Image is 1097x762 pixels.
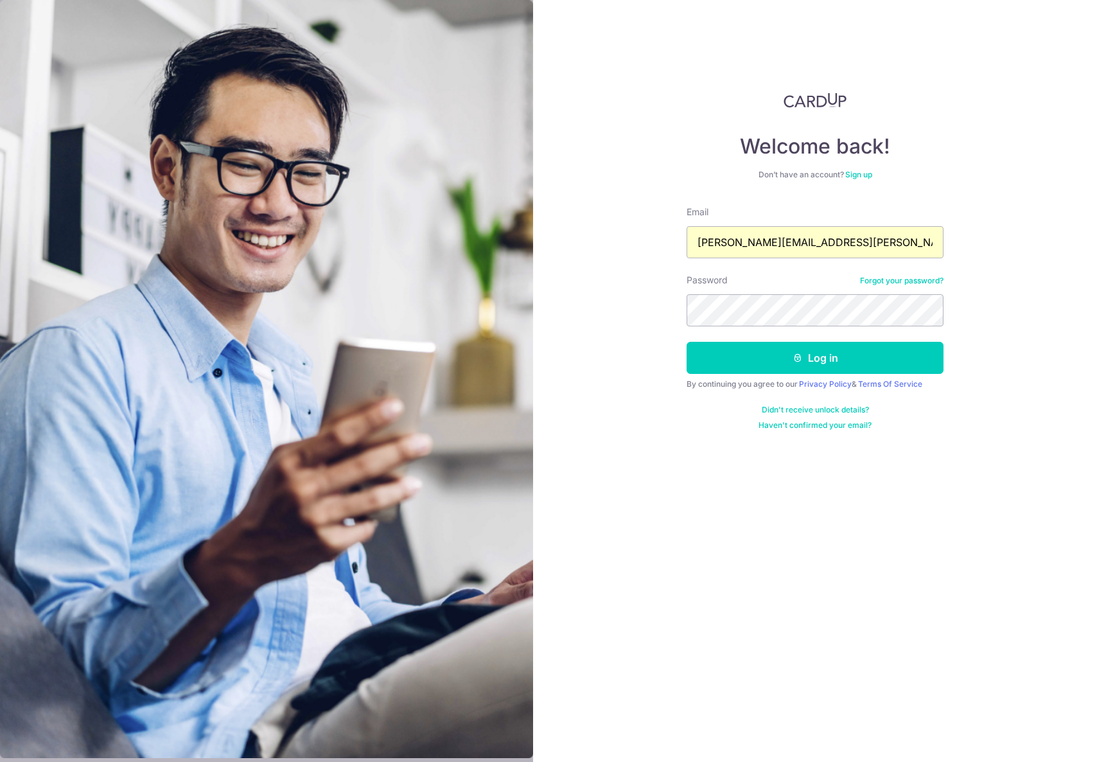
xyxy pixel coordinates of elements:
[762,405,869,415] a: Didn't receive unlock details?
[687,206,708,218] label: Email
[759,420,872,430] a: Haven't confirmed your email?
[858,379,922,389] a: Terms Of Service
[845,170,872,179] a: Sign up
[860,276,943,286] a: Forgot your password?
[687,134,943,159] h4: Welcome back!
[687,170,943,180] div: Don’t have an account?
[784,93,847,108] img: CardUp Logo
[687,226,943,258] input: Enter your Email
[687,274,728,287] label: Password
[687,342,943,374] button: Log in
[687,379,943,389] div: By continuing you agree to our &
[799,379,852,389] a: Privacy Policy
